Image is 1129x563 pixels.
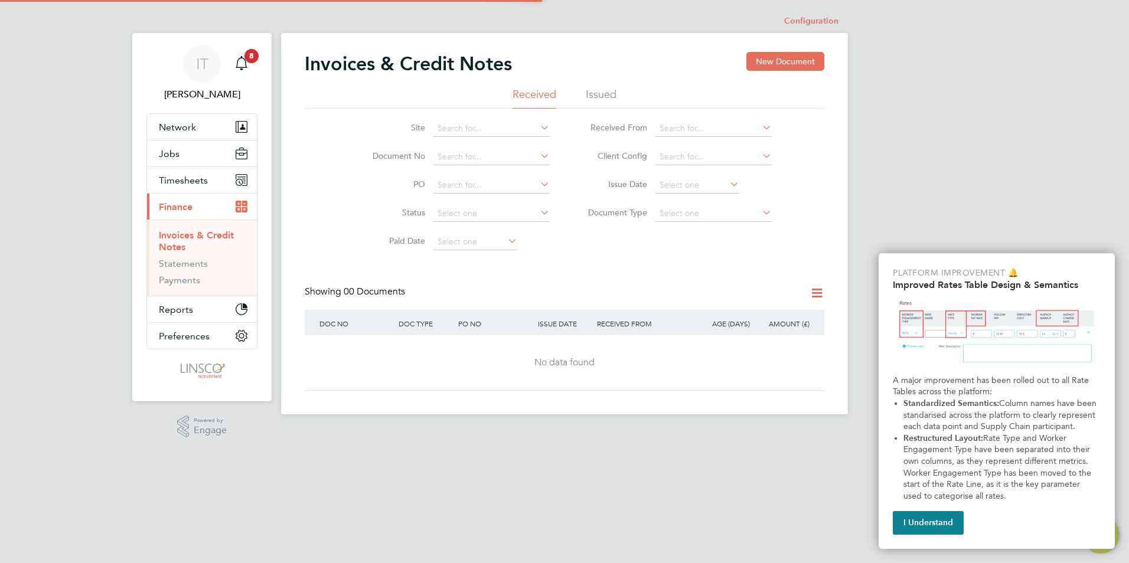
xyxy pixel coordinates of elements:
li: Configuration [784,9,838,33]
img: Updated Rates Table Design & Semantics [893,295,1101,370]
label: Paid Date [357,235,425,246]
span: Column names have been standarised across the platform to clearly represent each data point and S... [903,398,1099,431]
label: Status [357,207,425,218]
button: I Understand [893,511,964,535]
a: Payments [159,274,200,286]
strong: Standardized Semantics: [903,398,999,408]
div: No data found [316,356,813,369]
span: Powered by [194,415,227,425]
nav: Main navigation [132,33,272,401]
button: New Document [746,52,824,71]
div: ISSUE DATE [535,310,595,337]
label: Received From [579,122,647,133]
h2: Invoices & Credit Notes [305,52,512,76]
span: Timesheets [159,175,208,186]
label: Issue Date [579,179,647,189]
img: linsco-logo-retina.png [177,361,226,380]
input: Select one [433,205,550,222]
a: Statements [159,258,208,269]
h2: Improved Rates Table Design & Semantics [893,279,1101,290]
div: DOC TYPE [396,310,455,337]
input: Select one [433,234,517,250]
div: Improved Rate Table Semantics [879,253,1115,549]
li: Received [513,87,556,109]
label: Document Type [579,207,647,218]
span: Preferences [159,330,210,342]
input: Search for... [655,149,772,165]
div: RECEIVED FROM [594,310,693,337]
label: Document No [357,150,425,161]
div: AMOUNT (£) [753,310,813,337]
label: PO [357,179,425,189]
span: Finance [159,201,192,212]
span: Rate Type and Worker Engagement Type have been separated into their own columns, as they represen... [903,433,1094,501]
p: Platform Improvement 🔔 [893,267,1101,279]
span: 8 [244,49,259,63]
input: Search for... [655,120,772,137]
span: Ian Tannahill [146,87,257,102]
p: A major improvement has been rolled out to all Rate Tables across the platform: [893,375,1101,398]
span: IT [196,56,208,71]
span: Jobs [159,148,180,159]
input: Select one [655,205,772,222]
div: AGE (DAYS) [693,310,753,337]
a: Invoices & Credit Notes [159,230,234,253]
strong: Restructured Layout: [903,433,983,443]
li: Issued [586,87,616,109]
label: Client Config [579,150,647,161]
span: Reports [159,304,193,315]
a: Go to account details [146,45,257,102]
div: Showing [305,286,407,298]
span: Network [159,122,196,133]
input: Search for... [433,177,550,194]
label: Site [357,122,425,133]
input: Search for... [433,149,550,165]
input: Select one [655,177,739,194]
span: 00 Documents [344,286,405,297]
span: Engage [194,425,227,436]
div: DOC NO [316,310,396,337]
div: PO NO [455,310,534,337]
input: Search for... [433,120,550,137]
a: Go to home page [146,361,257,380]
